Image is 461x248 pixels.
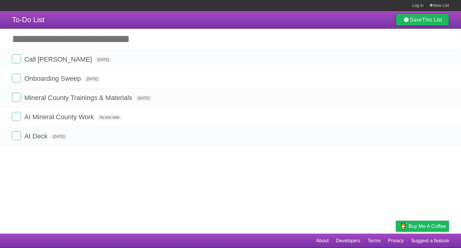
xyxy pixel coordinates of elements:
span: Onboarding Sweep [24,75,82,82]
a: Buy me a coffee [396,221,449,232]
span: AI Deck [24,132,49,140]
label: Done [12,74,21,83]
a: Suggest a feature [411,235,449,246]
a: About [316,235,329,246]
span: Mineral County Trainings & Materials [24,94,134,101]
label: Done [12,93,21,102]
a: Privacy [388,235,404,246]
label: Done [12,112,21,121]
span: No due date [97,115,122,120]
span: Call [PERSON_NAME] [24,56,93,63]
span: [DATE] [51,134,67,139]
span: To-Do List [12,16,44,24]
span: Buy me a coffee [408,221,446,231]
span: [DATE] [136,95,152,101]
label: Done [12,54,21,63]
img: Buy me a coffee [399,221,407,231]
a: Developers [336,235,360,246]
span: [DATE] [84,76,101,82]
a: SaveThis List [396,14,449,26]
span: AI Mineral County Work [24,113,95,121]
label: Done [12,131,21,140]
a: Terms [368,235,381,246]
b: This List [422,17,442,23]
span: [DATE] [95,57,111,62]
